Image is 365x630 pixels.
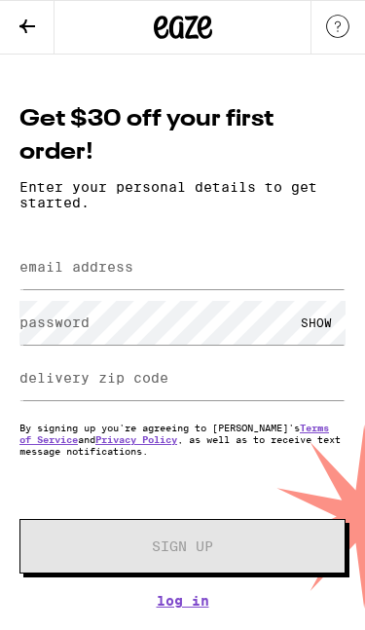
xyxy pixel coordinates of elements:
a: Terms of Service [19,422,329,445]
span: Sign Up [152,539,213,553]
input: email address [19,245,346,289]
p: By signing up you're agreeing to [PERSON_NAME]'s and , as well as to receive text message notific... [19,422,346,457]
label: password [19,315,90,330]
input: delivery zip code [19,356,346,400]
a: Log In [19,593,346,609]
h1: Get $30 off your first order! [19,103,346,169]
a: Privacy Policy [95,433,177,445]
p: Enter your personal details to get started. [19,179,346,210]
label: email address [19,259,133,275]
label: delivery zip code [19,370,168,386]
button: Sign Up [19,519,346,574]
div: SHOW [287,301,346,345]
